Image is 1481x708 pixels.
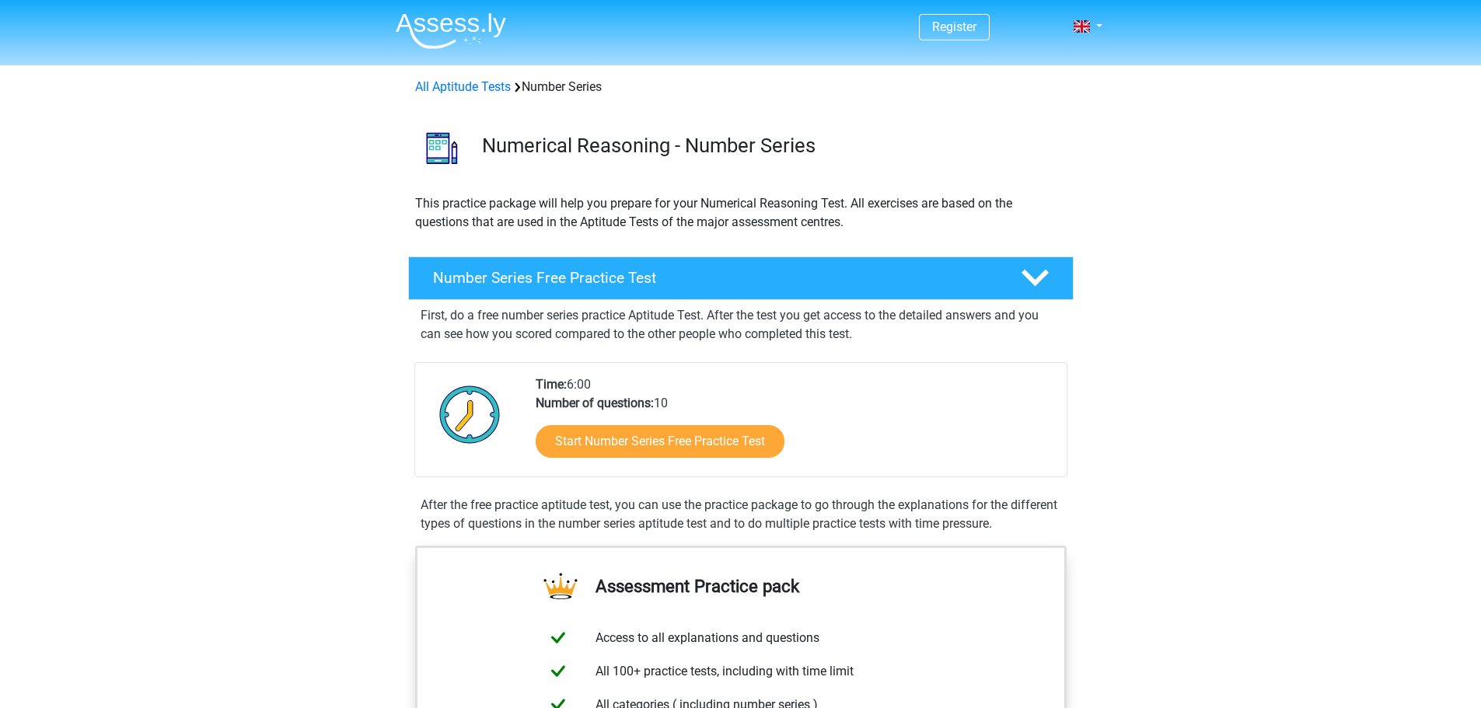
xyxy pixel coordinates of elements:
p: First, do a free number series practice Aptitude Test. After the test you get access to the detai... [421,306,1061,344]
div: After the free practice aptitude test, you can use the practice package to go through the explana... [414,496,1067,533]
a: Number Series Free Practice Test [402,256,1080,300]
img: Clock [431,375,509,453]
img: number series [409,115,475,181]
a: Register [932,19,976,34]
p: This practice package will help you prepare for your Numerical Reasoning Test. All exercises are ... [415,194,1067,232]
b: Time: [536,377,567,392]
img: Assessly [396,12,506,49]
div: Number Series [409,78,1073,96]
a: All Aptitude Tests [415,79,511,94]
div: 6:00 10 [524,375,1066,476]
h3: Numerical Reasoning - Number Series [482,134,1061,158]
h4: Number Series Free Practice Test [433,269,996,287]
a: Start Number Series Free Practice Test [536,425,784,458]
b: Number of questions: [536,396,654,410]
